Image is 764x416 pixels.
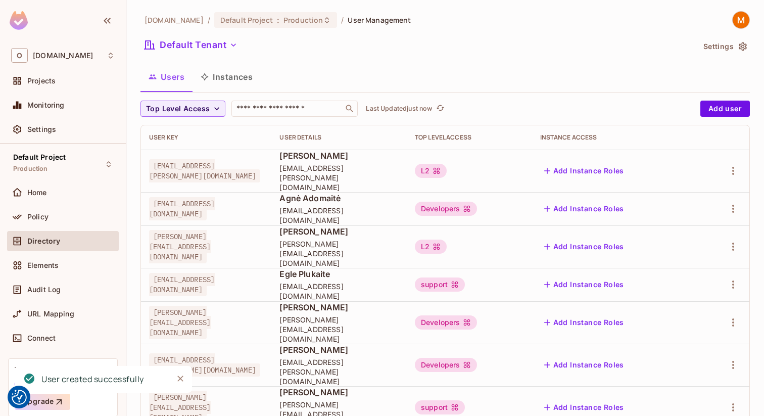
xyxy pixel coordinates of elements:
[279,226,399,237] span: [PERSON_NAME]
[27,261,59,269] span: Elements
[27,334,56,342] span: Connect
[27,213,49,221] span: Policy
[27,189,47,197] span: Home
[208,15,210,25] li: /
[149,159,260,182] span: [EMAIL_ADDRESS][PERSON_NAME][DOMAIN_NAME]
[149,197,215,220] span: [EMAIL_ADDRESS][DOMAIN_NAME]
[415,240,447,254] div: L2
[733,12,749,28] img: Matas Šeškauskas
[220,15,273,25] span: Default Project
[13,153,66,161] span: Default Project
[434,103,446,115] button: refresh
[279,344,399,355] span: [PERSON_NAME]
[12,390,27,405] button: Consent Preferences
[193,64,261,89] button: Instances
[149,230,211,263] span: [PERSON_NAME][EMAIL_ADDRESS][DOMAIN_NAME]
[276,16,280,24] span: :
[279,268,399,280] span: Egle Plukaite
[12,390,27,405] img: Revisit consent button
[140,37,242,53] button: Default Tenant
[41,373,144,386] div: User created successfully
[27,237,60,245] span: Directory
[540,399,628,415] button: Add Instance Roles
[140,101,225,117] button: Top Level Access
[10,11,28,30] img: SReyMgAAAABJRU5ErkJggg==
[279,239,399,268] span: [PERSON_NAME][EMAIL_ADDRESS][DOMAIN_NAME]
[33,52,93,60] span: Workspace: oxylabs.io
[415,164,447,178] div: L2
[366,105,432,113] p: Last Updated just now
[699,38,750,55] button: Settings
[540,314,628,331] button: Add Instance Roles
[149,353,260,377] span: [EMAIL_ADDRESS][PERSON_NAME][DOMAIN_NAME]
[415,358,478,372] div: Developers
[145,15,204,25] span: the active workspace
[279,357,399,386] span: [EMAIL_ADDRESS][PERSON_NAME][DOMAIN_NAME]
[540,239,628,255] button: Add Instance Roles
[540,133,690,142] div: Instance Access
[415,315,478,330] div: Developers
[146,103,210,115] span: Top Level Access
[279,150,399,161] span: [PERSON_NAME]
[27,310,74,318] span: URL Mapping
[149,133,263,142] div: User Key
[540,163,628,179] button: Add Instance Roles
[436,104,445,114] span: refresh
[279,193,399,204] span: Agnė Adomaitė
[279,206,399,225] span: [EMAIL_ADDRESS][DOMAIN_NAME]
[27,101,65,109] span: Monitoring
[140,64,193,89] button: Users
[341,15,344,25] li: /
[415,278,465,292] div: support
[279,133,399,142] div: User Details
[11,48,28,63] span: O
[173,371,188,386] button: Close
[27,125,56,133] span: Settings
[279,282,399,301] span: [EMAIL_ADDRESS][DOMAIN_NAME]
[283,15,323,25] span: Production
[279,163,399,192] span: [EMAIL_ADDRESS][PERSON_NAME][DOMAIN_NAME]
[432,103,446,115] span: Click to refresh data
[540,357,628,373] button: Add Instance Roles
[27,286,61,294] span: Audit Log
[415,133,524,142] div: Top Level Access
[279,302,399,313] span: [PERSON_NAME]
[13,165,48,173] span: Production
[415,400,465,414] div: support
[279,315,399,344] span: [PERSON_NAME][EMAIL_ADDRESS][DOMAIN_NAME]
[279,387,399,398] span: [PERSON_NAME]
[540,276,628,293] button: Add Instance Roles
[700,101,750,117] button: Add user
[540,201,628,217] button: Add Instance Roles
[149,273,215,296] span: [EMAIL_ADDRESS][DOMAIN_NAME]
[348,15,411,25] span: User Management
[27,77,56,85] span: Projects
[415,202,478,216] div: Developers
[149,306,211,339] span: [PERSON_NAME][EMAIL_ADDRESS][DOMAIN_NAME]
